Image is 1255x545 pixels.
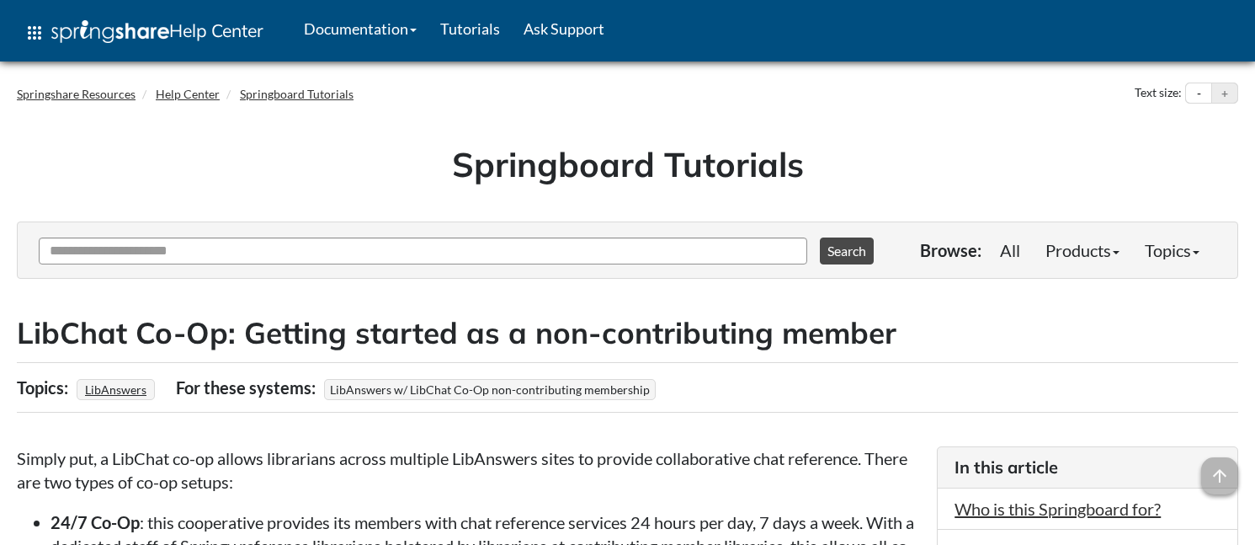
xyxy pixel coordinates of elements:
[324,379,656,400] span: LibAnswers w/ LibChat Co-Op non-contributing membership
[1033,233,1132,267] a: Products
[13,8,275,58] a: apps Help Center
[17,446,920,494] p: Simply put, a LibChat co-op allows librarians across multiple LibAnswers sites to provide collabo...
[29,141,1226,188] h1: Springboard Tutorials
[1201,459,1238,479] a: arrow_upward
[156,87,220,101] a: Help Center
[169,19,263,41] span: Help Center
[17,87,136,101] a: Springshare Resources
[176,371,320,403] div: For these systems:
[292,8,428,50] a: Documentation
[17,371,72,403] div: Topics:
[955,499,1161,519] a: Who is this Springboard for?
[955,456,1220,479] h3: In this article
[428,8,512,50] a: Tutorials
[17,313,1238,354] h2: LibChat Co-Op: Getting started as a non-contributing member
[1132,233,1212,267] a: Topics
[240,87,354,101] a: Springboard Tutorials
[24,23,45,43] span: apps
[1186,83,1211,104] button: Decrease text size
[920,238,981,262] p: Browse:
[1212,83,1237,104] button: Increase text size
[1131,83,1185,104] div: Text size:
[1201,457,1238,494] span: arrow_upward
[51,20,169,43] img: Springshare
[51,512,140,532] strong: 24/7 Co-Op
[512,8,616,50] a: Ask Support
[82,377,149,402] a: LibAnswers
[987,233,1033,267] a: All
[820,238,874,264] button: Search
